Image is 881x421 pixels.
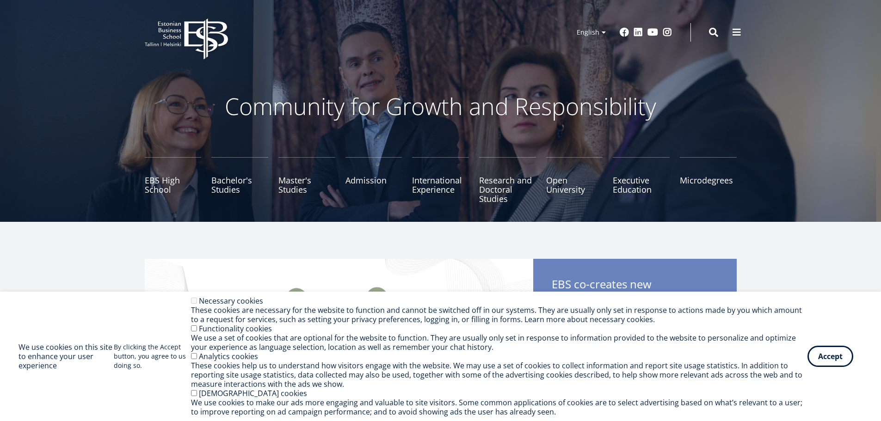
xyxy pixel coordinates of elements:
[211,157,268,203] a: Bachelor's Studies
[552,291,718,305] span: Sustainability Toolkit for Startups
[114,342,191,370] p: By clicking the Accept button, you agree to us doing so.
[807,346,853,367] button: Accept
[680,157,737,203] a: Microdegrees
[196,92,686,120] p: Community for Growth and Responsibility
[191,305,807,324] div: These cookies are necessary for the website to function and cannot be switched off in our systems...
[613,157,670,203] a: Executive Education
[620,28,629,37] a: Facebook
[145,157,202,203] a: EBS High School
[647,28,658,37] a: Youtube
[278,157,335,203] a: Master's Studies
[546,157,603,203] a: Open University
[634,28,643,37] a: Linkedin
[552,277,718,308] span: EBS co-creates new
[199,323,272,334] label: Functionality cookies
[191,361,807,389] div: These cookies help us to understand how visitors engage with the website. We may use a set of coo...
[412,157,469,203] a: International Experience
[479,157,536,203] a: Research and Doctoral Studies
[199,296,263,306] label: Necessary cookies
[199,388,307,398] label: [DEMOGRAPHIC_DATA] cookies
[199,351,258,361] label: Analytics cookies
[191,333,807,352] div: We use a set of cookies that are optional for the website to function. They are usually only set ...
[345,157,402,203] a: Admission
[191,398,807,416] div: We use cookies to make our ads more engaging and valuable to site visitors. Some common applicati...
[18,342,114,370] h2: We use cookies on this site to enhance your user experience
[663,28,672,37] a: Instagram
